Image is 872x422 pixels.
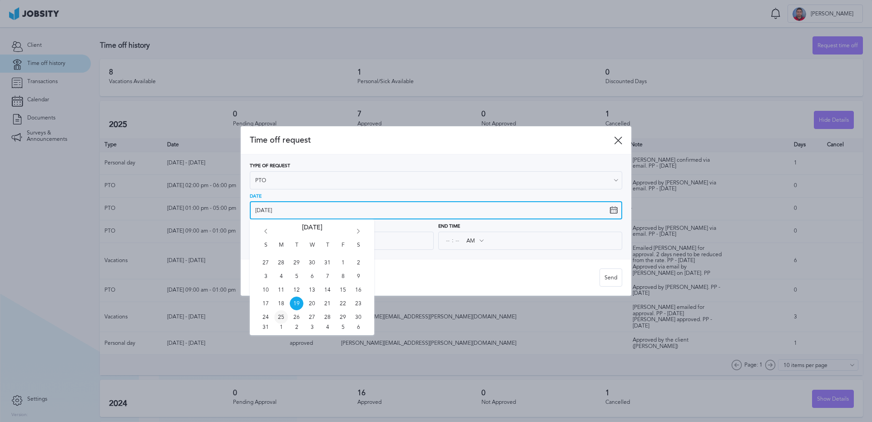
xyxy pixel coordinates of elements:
[352,297,365,310] span: Sat Aug 23 2025
[290,324,303,331] span: Tue Sep 02 2025
[352,283,365,297] span: Sat Aug 16 2025
[274,242,288,256] span: M
[259,283,272,297] span: Sun Aug 10 2025
[321,242,334,256] span: T
[305,256,319,269] span: Wed Jul 30 2025
[250,164,290,169] span: Type of Request
[321,256,334,269] span: Thu Jul 31 2025
[321,269,334,283] span: Thu Aug 07 2025
[352,242,365,256] span: S
[336,310,350,324] span: Fri Aug 29 2025
[305,324,319,331] span: Wed Sep 03 2025
[250,135,614,145] span: Time off request
[321,310,334,324] span: Thu Aug 28 2025
[305,242,319,256] span: W
[352,324,365,331] span: Sat Sep 06 2025
[336,242,350,256] span: F
[305,283,319,297] span: Wed Aug 13 2025
[259,297,272,310] span: Sun Aug 17 2025
[274,310,288,324] span: Mon Aug 25 2025
[352,269,365,283] span: Sat Aug 09 2025
[259,242,272,256] span: S
[336,269,350,283] span: Fri Aug 08 2025
[274,256,288,269] span: Mon Jul 28 2025
[290,283,303,297] span: Tue Aug 12 2025
[321,283,334,297] span: Thu Aug 14 2025
[444,233,452,249] input: --
[453,233,461,249] input: --
[305,310,319,324] span: Wed Aug 27 2025
[274,297,288,310] span: Mon Aug 18 2025
[302,224,322,242] span: [DATE]
[274,269,288,283] span: Mon Aug 04 2025
[600,269,622,287] div: Send
[290,297,303,310] span: Tue Aug 19 2025
[336,283,350,297] span: Fri Aug 15 2025
[274,324,288,331] span: Mon Sep 01 2025
[336,324,350,331] span: Fri Sep 05 2025
[354,229,362,237] i: Go forward 1 month
[321,297,334,310] span: Thu Aug 21 2025
[259,269,272,283] span: Sun Aug 03 2025
[259,324,272,331] span: Sun Aug 31 2025
[305,297,319,310] span: Wed Aug 20 2025
[352,310,365,324] span: Sat Aug 30 2025
[250,194,262,199] span: Date
[259,256,272,269] span: Sun Jul 27 2025
[290,256,303,269] span: Tue Jul 29 2025
[321,324,334,331] span: Thu Sep 04 2025
[336,297,350,310] span: Fri Aug 22 2025
[262,229,270,237] i: Go back 1 month
[290,310,303,324] span: Tue Aug 26 2025
[599,268,622,287] button: Send
[438,224,460,229] span: End Time
[290,242,303,256] span: T
[259,310,272,324] span: Sun Aug 24 2025
[352,256,365,269] span: Sat Aug 02 2025
[274,283,288,297] span: Mon Aug 11 2025
[305,269,319,283] span: Wed Aug 06 2025
[336,256,350,269] span: Fri Aug 01 2025
[452,238,453,244] span: :
[290,269,303,283] span: Tue Aug 05 2025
